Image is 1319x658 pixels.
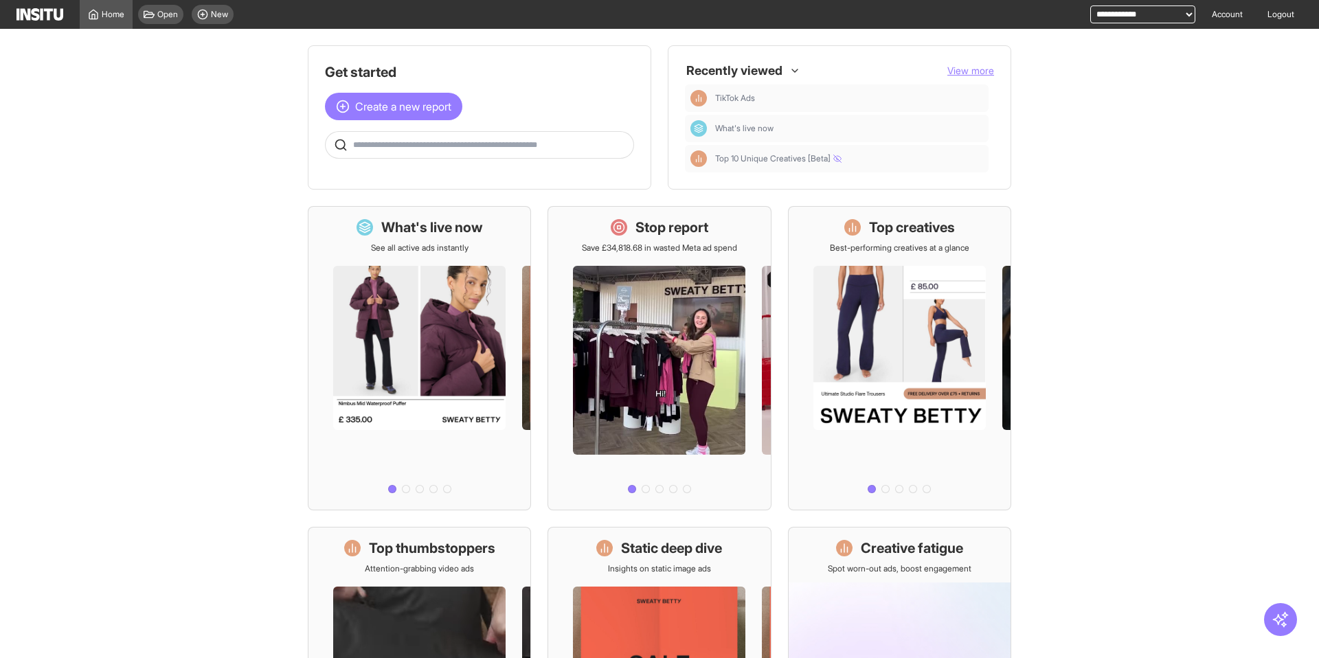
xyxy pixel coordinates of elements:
[381,218,483,237] h1: What's live now
[715,123,983,134] span: What's live now
[947,65,994,76] span: View more
[715,153,842,164] span: Top 10 Unique Creatives [Beta]
[947,64,994,78] button: View more
[690,150,707,167] div: Insights
[690,120,707,137] div: Dashboard
[690,90,707,106] div: Insights
[308,206,531,510] a: What's live nowSee all active ads instantly
[211,9,228,20] span: New
[715,93,983,104] span: TikTok Ads
[365,563,474,574] p: Attention-grabbing video ads
[869,218,955,237] h1: Top creatives
[608,563,711,574] p: Insights on static image ads
[788,206,1011,510] a: Top creativesBest-performing creatives at a glance
[715,123,774,134] span: What's live now
[102,9,124,20] span: Home
[830,242,969,253] p: Best-performing creatives at a glance
[325,63,634,82] h1: Get started
[715,93,755,104] span: TikTok Ads
[325,93,462,120] button: Create a new report
[621,538,722,558] h1: Static deep dive
[157,9,178,20] span: Open
[548,206,771,510] a: Stop reportSave £34,818.68 in wasted Meta ad spend
[635,218,708,237] h1: Stop report
[582,242,737,253] p: Save £34,818.68 in wasted Meta ad spend
[369,538,495,558] h1: Top thumbstoppers
[371,242,469,253] p: See all active ads instantly
[16,8,63,21] img: Logo
[715,153,983,164] span: Top 10 Unique Creatives [Beta]
[355,98,451,115] span: Create a new report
